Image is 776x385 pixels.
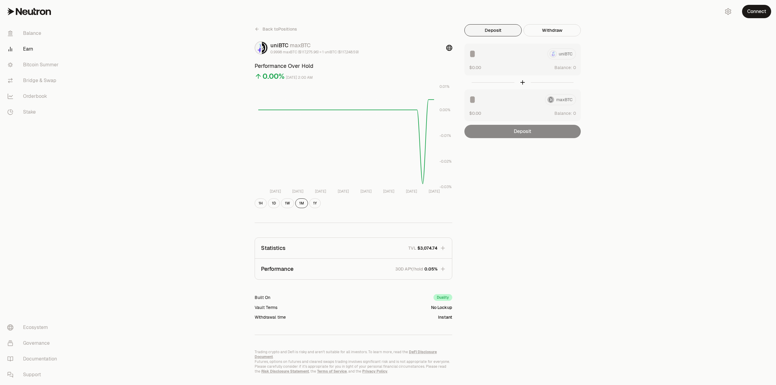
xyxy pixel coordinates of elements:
[424,266,437,272] span: 0.05%
[309,198,321,208] button: 1Y
[2,367,65,383] a: Support
[360,189,372,194] tspan: [DATE]
[2,41,65,57] a: Earn
[261,265,293,273] p: Performance
[270,189,281,194] tspan: [DATE]
[255,359,452,374] p: Futures, options on futures and cleared swaps trading involves significant risk and is not approp...
[261,369,309,374] a: Risk Disclosure Statement
[2,57,65,73] a: Bitcoin Summer
[255,350,437,359] a: DeFi Disclosure Document
[263,71,285,81] div: 0.00%
[263,26,297,32] span: Back to Positions
[464,24,522,36] button: Deposit
[431,304,452,310] div: No Lockup
[290,42,311,49] span: maxBTC
[317,369,347,374] a: Terms of Service
[255,259,452,279] button: Performance30D APY/hold0.05%
[406,189,417,194] tspan: [DATE]
[255,198,267,208] button: 1H
[268,198,280,208] button: 1D
[554,65,572,71] span: Balance:
[262,42,267,54] img: maxBTC Logo
[742,5,771,18] button: Connect
[2,320,65,335] a: Ecosystem
[433,294,452,301] div: Duality
[255,238,452,258] button: StatisticsTVL$3,074.74
[554,110,572,116] span: Balance:
[2,73,65,88] a: Bridge & Swap
[255,350,452,359] p: Trading crypto and Defi is risky and aren't suitable for all investors. To learn more, read the .
[255,24,297,34] a: Back toPositions
[255,314,286,320] div: Withdrawal time
[270,50,359,55] div: 0.9998 maxBTC ($117,275.96) = 1 uniBTC ($117,248.59)
[440,133,451,138] tspan: -0.01%
[281,198,294,208] button: 1W
[261,244,286,252] p: Statistics
[438,314,452,320] div: Instant
[440,84,450,89] tspan: 0.01%
[292,189,303,194] tspan: [DATE]
[2,104,65,120] a: Stake
[440,108,450,112] tspan: 0.00%
[383,189,394,194] tspan: [DATE]
[469,110,481,116] button: $0.00
[2,335,65,351] a: Governance
[338,189,349,194] tspan: [DATE]
[417,245,437,251] span: $3,074.74
[270,41,359,50] div: uniBTC
[286,74,313,81] div: [DATE] 2:00 AM
[315,189,326,194] tspan: [DATE]
[429,189,440,194] tspan: [DATE]
[255,62,452,70] h3: Performance Over Hold
[255,42,261,54] img: uniBTC Logo
[362,369,387,374] a: Privacy Policy
[469,64,481,71] button: $0.00
[2,351,65,367] a: Documentation
[295,198,308,208] button: 1M
[255,294,270,300] div: Built On
[255,304,277,310] div: Vault Terms
[440,159,452,164] tspan: -0.02%
[2,25,65,41] a: Balance
[408,245,416,251] p: TVL
[395,266,423,272] p: 30D APY/hold
[523,24,581,36] button: Withdraw
[440,184,452,189] tspan: -0.03%
[2,88,65,104] a: Orderbook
